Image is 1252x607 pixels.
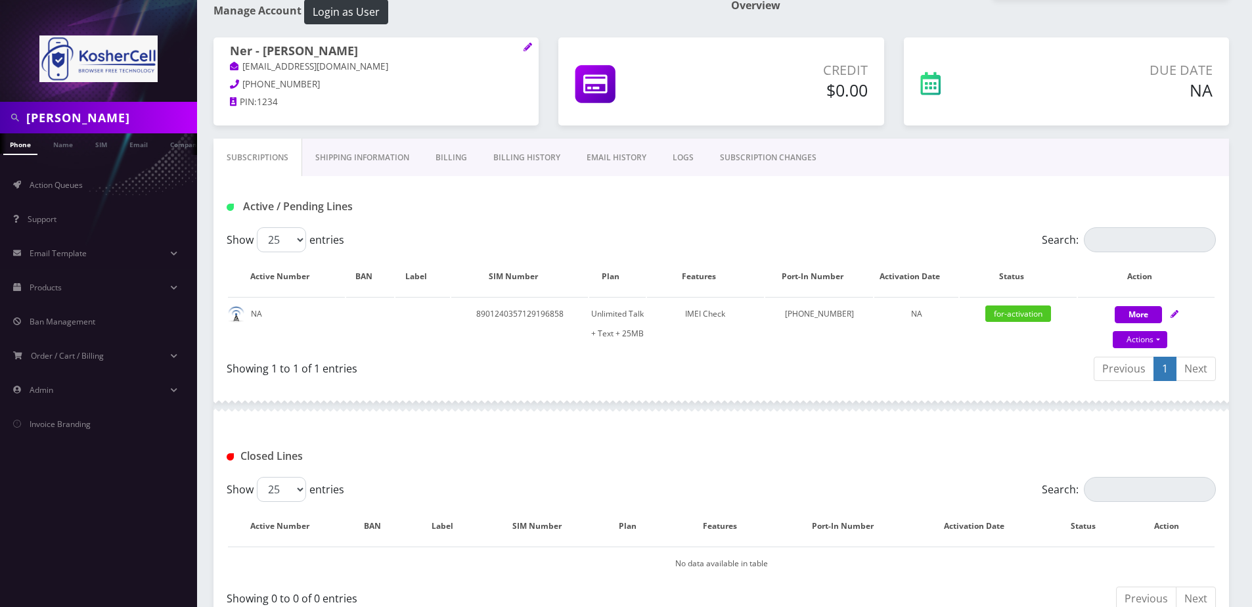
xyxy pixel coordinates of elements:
div: IMEI Check [647,304,764,324]
th: SIM Number: activate to sort column ascending [487,507,600,545]
img: default.png [228,306,244,323]
a: Previous [1094,357,1154,381]
img: Closed Lines [227,453,234,461]
span: for-activation [985,305,1051,322]
a: Billing [422,139,480,177]
a: PIN: [230,96,257,109]
th: Status: activate to sort column ascending [960,258,1077,296]
span: NA [911,308,922,319]
label: Show entries [227,477,344,502]
td: 8901240357129196858 [451,297,588,350]
p: Credit [705,60,867,80]
th: Plan: activate to sort column ascending [589,258,646,296]
a: Company [164,133,208,154]
h5: NA [1024,80,1213,100]
a: Login as User [302,3,388,18]
th: Features: activate to sort column ascending [668,507,785,545]
a: Actions [1113,331,1167,348]
td: NA [228,297,345,350]
span: Order / Cart / Billing [31,350,104,361]
label: Search: [1042,227,1216,252]
a: Phone [3,133,37,155]
a: [EMAIL_ADDRESS][DOMAIN_NAME] [230,60,388,74]
span: Admin [30,384,53,395]
label: Show entries [227,227,344,252]
a: Name [47,133,79,154]
th: Features: activate to sort column ascending [647,258,764,296]
p: Due Date [1024,60,1213,80]
th: Activation Date: activate to sort column ascending [874,258,958,296]
select: Showentries [257,477,306,502]
th: Port-In Number: activate to sort column ascending [765,258,873,296]
span: Products [30,282,62,293]
h5: $0.00 [705,80,867,100]
a: Billing History [480,139,573,177]
th: Label: activate to sort column ascending [395,258,450,296]
input: Search: [1084,227,1216,252]
div: Showing 1 to 1 of 1 entries [227,355,711,376]
td: No data available in table [228,547,1215,580]
a: SIM [89,133,114,154]
h1: Ner - [PERSON_NAME] [230,44,522,60]
th: Action : activate to sort column ascending [1132,507,1215,545]
img: KosherCell [39,35,158,82]
a: Shipping Information [302,139,422,177]
img: Active / Pending Lines [227,204,234,211]
span: 1234 [257,96,278,108]
h1: Active / Pending Lines [227,200,543,213]
th: BAN: activate to sort column ascending [346,507,411,545]
a: Next [1176,357,1216,381]
h1: Closed Lines [227,450,543,462]
span: Invoice Branding [30,418,91,430]
th: Status: activate to sort column ascending [1049,507,1130,545]
a: EMAIL HISTORY [573,139,660,177]
a: Email [123,133,154,154]
span: Ban Management [30,316,95,327]
th: Action: activate to sort column ascending [1078,258,1215,296]
th: Active Number: activate to sort column ascending [228,258,345,296]
input: Search in Company [26,105,194,130]
th: Label: activate to sort column ascending [413,507,486,545]
div: Showing 0 to 0 of 0 entries [227,585,711,606]
th: BAN: activate to sort column ascending [346,258,394,296]
th: Plan: activate to sort column ascending [602,507,667,545]
a: LOGS [660,139,707,177]
td: [PHONE_NUMBER] [765,297,873,350]
span: [PHONE_NUMBER] [242,78,320,90]
input: Search: [1084,477,1216,502]
th: Active Number: activate to sort column descending [228,507,345,545]
th: Activation Date: activate to sort column ascending [913,507,1047,545]
th: Port-In Number: activate to sort column ascending [786,507,912,545]
a: SUBSCRIPTION CHANGES [707,139,830,177]
a: Subscriptions [213,139,302,177]
th: SIM Number: activate to sort column ascending [451,258,588,296]
span: Action Queues [30,179,83,191]
span: Email Template [30,248,87,259]
td: Unlimited Talk + Text + 25MB [589,297,646,350]
select: Showentries [257,227,306,252]
span: Support [28,214,56,225]
label: Search: [1042,477,1216,502]
a: 1 [1153,357,1176,381]
button: More [1115,306,1162,323]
